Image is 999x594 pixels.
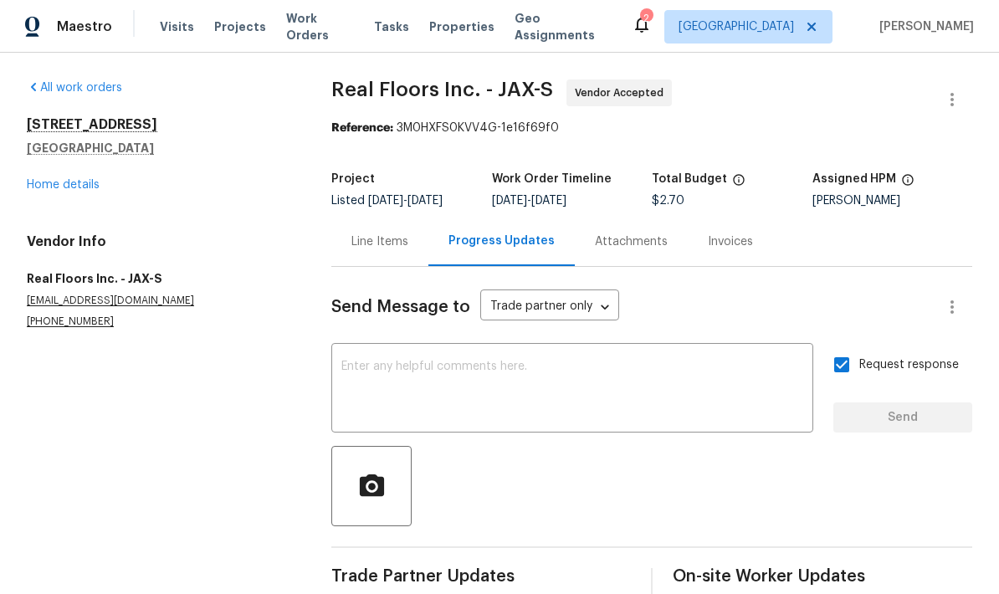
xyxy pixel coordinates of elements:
[679,18,794,35] span: [GEOGRAPHIC_DATA]
[492,195,566,207] span: -
[368,195,443,207] span: -
[595,233,668,250] div: Attachments
[331,173,375,185] h5: Project
[27,179,100,191] a: Home details
[331,120,972,136] div: 3M0HXFS0KVV4G-1e16f69f0
[331,299,470,315] span: Send Message to
[901,173,914,195] span: The hpm assigned to this work order.
[160,18,194,35] span: Visits
[812,195,973,207] div: [PERSON_NAME]
[492,173,612,185] h5: Work Order Timeline
[480,294,619,321] div: Trade partner only
[640,10,652,27] div: 2
[873,18,974,35] span: [PERSON_NAME]
[374,21,409,33] span: Tasks
[673,568,972,585] span: On-site Worker Updates
[407,195,443,207] span: [DATE]
[27,82,122,94] a: All work orders
[652,173,727,185] h5: Total Budget
[27,270,291,287] h5: Real Floors Inc. - JAX-S
[331,568,631,585] span: Trade Partner Updates
[531,195,566,207] span: [DATE]
[57,18,112,35] span: Maestro
[331,79,553,100] span: Real Floors Inc. - JAX-S
[732,173,745,195] span: The total cost of line items that have been proposed by Opendoor. This sum includes line items th...
[859,356,959,374] span: Request response
[575,84,670,101] span: Vendor Accepted
[652,195,684,207] span: $2.70
[812,173,896,185] h5: Assigned HPM
[492,195,527,207] span: [DATE]
[286,10,354,44] span: Work Orders
[368,195,403,207] span: [DATE]
[429,18,494,35] span: Properties
[708,233,753,250] div: Invoices
[214,18,266,35] span: Projects
[331,195,443,207] span: Listed
[351,233,408,250] div: Line Items
[331,122,393,134] b: Reference:
[448,233,555,249] div: Progress Updates
[27,233,291,250] h4: Vendor Info
[515,10,612,44] span: Geo Assignments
